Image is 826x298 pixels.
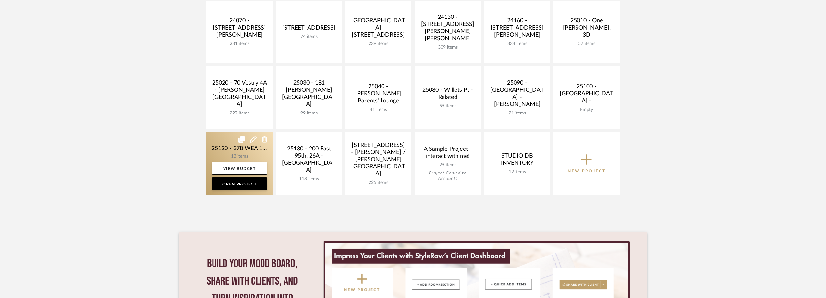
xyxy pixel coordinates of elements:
div: 25090 - [GEOGRAPHIC_DATA] - [PERSON_NAME] [489,79,545,111]
div: 25020 - 70 Vestry 4A - [PERSON_NAME][GEOGRAPHIC_DATA] [212,79,267,111]
div: [STREET_ADDRESS] - [PERSON_NAME] / [PERSON_NAME][GEOGRAPHIC_DATA] [350,142,406,180]
div: 25100 - [GEOGRAPHIC_DATA] - [559,83,614,107]
div: 25080 - Willets Pt - Related [420,87,476,103]
div: Project Copied to Accounts [420,171,476,182]
div: 57 items [559,41,614,47]
div: 25 items [420,162,476,168]
div: 99 items [281,111,337,116]
div: 24130 - [STREET_ADDRESS][PERSON_NAME][PERSON_NAME] [420,14,476,45]
div: 25030 - 181 [PERSON_NAME][GEOGRAPHIC_DATA] [281,79,337,111]
div: 239 items [350,41,406,47]
div: 25130 - 200 East 95th, 26A - [GEOGRAPHIC_DATA] [281,145,337,176]
div: 25040 - [PERSON_NAME] Parents' Lounge [350,83,406,107]
div: 55 items [420,103,476,109]
div: 12 items [489,169,545,175]
div: [GEOGRAPHIC_DATA][STREET_ADDRESS] [350,17,406,41]
a: Open Project [212,177,267,190]
div: 334 items [489,41,545,47]
button: New Project [553,132,620,195]
div: 118 items [281,176,337,182]
div: A Sample Project - interact with me! [420,146,476,162]
div: 25010 - One [PERSON_NAME], 3D [559,17,614,41]
a: View Budget [212,162,267,175]
div: 21 items [489,111,545,116]
div: 74 items [281,34,337,40]
div: [STREET_ADDRESS] [281,24,337,34]
div: 309 items [420,45,476,50]
div: 24070 - [STREET_ADDRESS][PERSON_NAME] [212,17,267,41]
div: 227 items [212,111,267,116]
div: STUDIO DB INVENTORY [489,152,545,169]
div: Empty [559,107,614,113]
div: 225 items [350,180,406,185]
div: 41 items [350,107,406,113]
div: 231 items [212,41,267,47]
p: New Project [568,168,606,174]
div: 24160 - [STREET_ADDRESS][PERSON_NAME] [489,17,545,41]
